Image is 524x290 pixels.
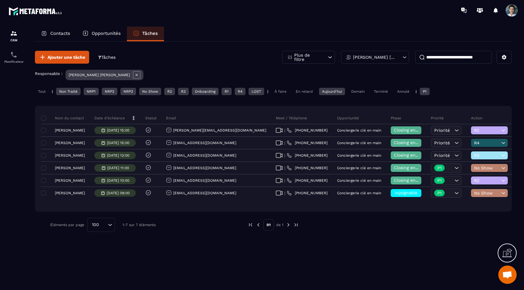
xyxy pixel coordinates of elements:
div: À faire [271,88,290,95]
p: [DATE] 10:00 [107,178,129,183]
p: P1 [437,166,442,170]
div: Ouvrir le chat [498,266,517,284]
img: prev [248,222,253,228]
p: Conciergerie clé en main [337,166,381,170]
p: | [267,89,268,94]
a: [PHONE_NUMBER] [287,178,328,183]
p: Date d’échéance [94,116,125,121]
p: P1 [437,178,442,183]
span: R4 [474,140,500,145]
div: No Show [139,88,161,95]
div: NRP1 [84,88,99,95]
span: R2 [474,128,500,133]
p: [DATE] 15:00 [107,141,129,145]
span: R2 [474,178,500,183]
p: Statut [145,116,157,121]
p: Conciergerie clé en main [337,153,381,158]
p: [PERSON_NAME] [PERSON_NAME] [69,73,130,77]
img: logo [9,6,64,17]
span: Closing en cours [394,140,429,145]
div: En retard [293,88,316,95]
p: [DATE] 11:00 [107,166,129,170]
p: Tâches [142,31,158,36]
span: injoignable [395,190,417,195]
div: NRP2 [102,88,117,95]
p: [PERSON_NAME] [PERSON_NAME] [353,55,396,59]
div: Aujourd'hui [319,88,345,95]
img: formation [10,30,17,37]
div: R2 [164,88,175,95]
a: Contacts [35,27,76,41]
span: Tâches [101,55,116,60]
span: Priorité [434,128,450,133]
div: R3 [178,88,189,95]
div: P1 [420,88,430,95]
span: No Show [474,191,500,195]
a: [PHONE_NUMBER] [287,191,328,195]
p: CRM [2,39,26,42]
p: Éléments par page [50,223,84,227]
p: [PERSON_NAME] [55,128,85,132]
div: Search for option [87,218,115,232]
p: Meet / Téléphone [276,116,307,121]
div: Tout [35,88,49,95]
a: schedulerschedulerPlanificateur [2,46,26,68]
a: [PHONE_NUMBER] [287,128,328,133]
span: | [284,191,285,195]
p: [PERSON_NAME] [55,178,85,183]
p: [PERSON_NAME] [55,191,85,195]
p: [DATE] 13:00 [107,153,129,158]
p: Action [471,116,482,121]
p: Conciergerie clé en main [337,141,381,145]
span: | [284,153,285,158]
a: Opportunités [76,27,127,41]
div: Non Traité [56,88,81,95]
div: Demain [348,88,368,95]
div: Terminé [371,88,391,95]
span: Priorité [434,140,450,145]
input: Search for option [101,221,106,228]
span: | [284,141,285,145]
a: Tâches [127,27,164,41]
span: R3 [474,153,500,158]
span: Closing en cours [394,128,429,132]
p: Conciergerie clé en main [337,128,381,132]
p: [PERSON_NAME] [55,153,85,158]
p: 01 [263,219,274,231]
p: | [52,89,53,94]
p: 1-7 sur 7 éléments [123,223,156,227]
span: Closing en cours [394,165,429,170]
a: formationformationCRM [2,25,26,46]
img: scheduler [10,51,17,58]
p: [PERSON_NAME] [55,166,85,170]
p: [DATE] 15:00 [107,128,129,132]
img: prev [256,222,261,228]
span: | [284,178,285,183]
p: Responsable : [35,71,63,76]
p: 7 [98,54,116,60]
span: No Show [474,165,500,170]
div: R1 [222,88,232,95]
p: Contacts [50,31,70,36]
a: [PHONE_NUMBER] [287,140,328,145]
span: | [284,128,285,133]
p: [PERSON_NAME] [55,141,85,145]
p: de 1 [276,222,283,227]
div: Annulé [394,88,412,95]
p: Plus de filtre [294,53,321,61]
div: LOST [249,88,264,95]
img: next [286,222,291,228]
p: Opportunité [337,116,359,121]
div: NRP3 [120,88,136,95]
button: Ajouter une tâche [35,51,89,64]
span: | [284,166,285,170]
span: Priorité [434,153,450,158]
div: R4 [235,88,245,95]
p: Phase [391,116,401,121]
span: Closing en cours [394,153,429,158]
p: P1 [437,191,442,195]
div: Onboarding [192,88,218,95]
p: | [416,89,417,94]
p: Opportunités [92,31,121,36]
p: [DATE] 09:00 [107,191,130,195]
